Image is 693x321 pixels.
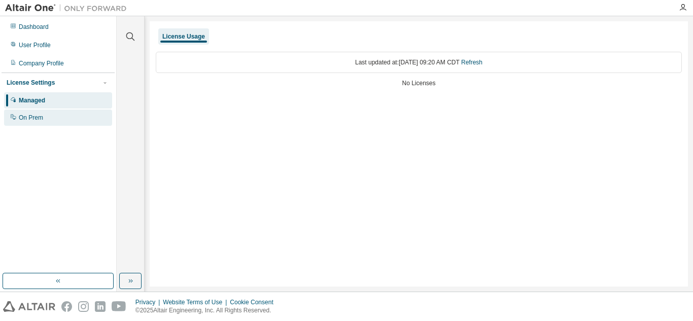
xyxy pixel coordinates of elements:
div: User Profile [19,41,51,49]
a: Refresh [461,59,482,66]
div: Dashboard [19,23,49,31]
img: Altair One [5,3,132,13]
img: youtube.svg [112,301,126,312]
img: altair_logo.svg [3,301,55,312]
div: Managed [19,96,45,104]
div: Last updated at: [DATE] 09:20 AM CDT [156,52,682,73]
div: Website Terms of Use [163,298,230,306]
p: © 2025 Altair Engineering, Inc. All Rights Reserved. [135,306,280,315]
div: No Licenses [156,79,682,87]
div: License Usage [162,32,205,41]
div: On Prem [19,114,43,122]
div: Company Profile [19,59,64,67]
img: facebook.svg [61,301,72,312]
img: instagram.svg [78,301,89,312]
div: Privacy [135,298,163,306]
img: linkedin.svg [95,301,106,312]
div: Cookie Consent [230,298,279,306]
div: License Settings [7,79,55,87]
